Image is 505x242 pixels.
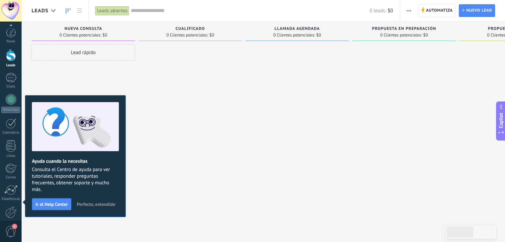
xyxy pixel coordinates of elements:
[423,33,428,37] span: $0
[1,197,21,201] div: Estadísticas
[32,8,48,14] span: Leads
[498,113,504,128] span: Copilot
[316,33,321,37] span: $0
[64,27,102,31] span: Nueva consulta
[103,33,107,37] span: $0
[273,33,315,37] span: 0 Clientes potenciales:
[32,158,119,164] h2: Ayuda cuando la necesitas
[74,199,118,209] button: Perfecto, entendido
[459,4,495,17] a: Nuevo lead
[32,166,119,193] span: Consulta el Centro de ayuda para ver tutoriales, responder preguntas frecuentes, obtener soporte ...
[466,5,492,17] span: Nuevo lead
[388,8,393,14] span: $0
[166,33,208,37] span: 0 Clientes potenciales:
[95,6,129,16] div: Leads abiertos
[12,224,17,229] span: 1
[59,33,101,37] span: 0 Clientes potenciales:
[1,39,21,44] div: Panel
[35,27,132,32] div: Nueva consulta
[74,4,85,17] a: Lista
[1,154,21,158] div: Listas
[372,27,436,31] span: Propuesta en preparación
[370,8,386,14] span: 0 leads:
[1,85,21,89] div: Chats
[1,107,20,113] div: WhatsApp
[356,27,453,32] div: Propuesta en preparación
[249,27,346,32] div: Llamada agendada
[36,202,68,207] span: Ir al Help Center
[176,27,205,31] span: Cualificado
[77,202,115,207] span: Perfecto, entendido
[32,198,71,210] button: Ir al Help Center
[142,27,239,32] div: Cualificado
[1,63,21,68] div: Leads
[275,27,320,31] span: Llamada agendada
[62,4,74,17] a: Leads
[418,4,456,17] a: Automatiza
[404,4,414,17] button: Más
[32,44,135,61] div: Lead rápido
[1,131,21,135] div: Calendario
[210,33,214,37] span: $0
[1,175,21,180] div: Correo
[380,33,422,37] span: 0 Clientes potenciales:
[426,5,453,17] span: Automatiza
